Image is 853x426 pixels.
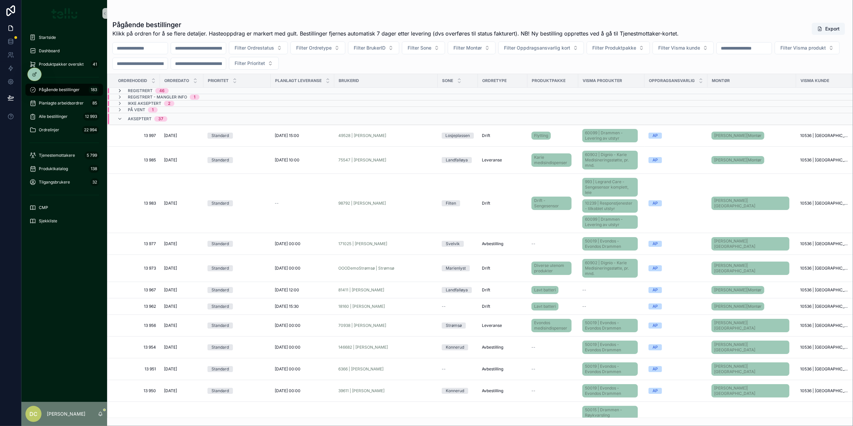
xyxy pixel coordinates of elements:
a: 13 962 [115,304,156,309]
div: Losjeplassen [446,133,470,139]
button: Select Button [587,42,650,54]
a: [PERSON_NAME]|Montør [711,156,764,164]
a: Karie medisindispenser [531,152,574,168]
a: 60902 | Dignio - Karie Medisineringsstøtte, pr. mnd. [582,149,641,171]
a: Standard [207,157,267,163]
div: scrollable content [21,27,107,236]
span: 81411 | [PERSON_NAME] [338,287,384,293]
span: [DATE] [164,133,177,138]
div: Marienlyst [446,265,466,271]
a: Produktkatalog138 [25,163,103,175]
div: Filten [446,200,456,206]
span: 10239 | Responstjenester - tilkoblet utstyr [585,201,635,211]
span: 10536 | [GEOGRAPHIC_DATA] [800,304,848,309]
a: Drift [482,287,523,293]
div: AP [653,344,658,350]
div: AP [653,265,658,271]
a: -- [531,241,574,246]
a: 10536 | [GEOGRAPHIC_DATA] [800,157,848,163]
button: Select Button [229,42,288,54]
a: AP [649,265,703,271]
a: [PERSON_NAME]|Montør [711,285,792,295]
img: App logo [51,8,78,19]
a: [DATE] [164,201,199,206]
span: [PERSON_NAME]|Montør [714,157,762,163]
a: 60902 | Dignio - Karie Medisineringsstøtte, pr. mnd. [582,259,638,278]
span: 10536 | [GEOGRAPHIC_DATA] [800,323,848,328]
a: -- [582,287,641,293]
span: Drift [482,287,490,293]
a: [DATE] 15:00 [275,133,330,138]
span: -- [442,304,446,309]
div: Standard [211,241,229,247]
a: Svelvik [442,241,474,247]
button: Select Button [775,42,840,54]
a: 60099 | Drammen - Levering av utstyr [582,128,641,144]
span: Lavt batteri [534,287,556,293]
a: Pågående bestillinger183 [25,84,103,96]
a: 13 956 [115,323,156,328]
a: Ordrelinjer22 994 [25,124,103,136]
a: 50019 | Evondos - Evondos Drammen [582,317,641,334]
a: [PERSON_NAME]|[GEOGRAPHIC_DATA] [711,262,789,275]
button: Export [812,23,845,35]
a: 50019 | Evondos - Evondos Drammen [582,236,641,252]
a: Filten [442,200,474,206]
span: [DATE] 00:00 [275,266,301,271]
div: 41 [91,60,99,68]
a: Flytting [531,130,574,141]
a: Sjekkliste [25,215,103,227]
a: Produktpakker oversikt41 [25,58,103,70]
a: 60099 | Drammen - Levering av utstyr [582,129,638,142]
span: -- [582,304,586,309]
a: [DATE] [164,304,199,309]
span: [DATE] 00:00 [275,323,301,328]
span: [DATE] 12:00 [275,287,299,293]
span: 13 977 [115,241,156,246]
div: 32 [90,178,99,186]
div: Standard [211,344,229,350]
div: Standard [211,133,229,139]
a: -- [275,201,330,206]
span: [DATE] [164,287,177,293]
a: 10536 | [GEOGRAPHIC_DATA] [800,287,848,293]
a: 50019 | Evondos - Evondos Drammen [582,339,641,355]
span: Filter Ordrestatus [235,45,274,51]
a: [PERSON_NAME]|[GEOGRAPHIC_DATA] [711,339,792,355]
a: 18160 | [PERSON_NAME] [338,304,434,309]
a: 13 973 [115,266,156,271]
a: Lavt batteri [531,285,574,295]
div: AP [653,157,658,163]
a: 50019 | Evondos - Evondos Drammen [582,319,638,332]
div: AP [653,133,658,139]
a: Avbestilling [482,241,523,246]
a: 13 983 [115,201,156,206]
a: 70938 | [PERSON_NAME] [338,323,434,328]
span: [DATE] [164,323,177,328]
span: 13 954 [115,345,156,350]
a: [DATE] [164,266,199,271]
a: [PERSON_NAME]|Montør [711,155,792,165]
button: Select Button [498,42,584,54]
a: 49528 | [PERSON_NAME] [338,133,386,138]
span: Registrert - Mangler info [128,94,187,100]
a: 70938 | [PERSON_NAME] [338,323,386,328]
span: Alle bestillinger [39,114,68,119]
a: AP [649,344,703,350]
span: Akseptert [128,116,152,122]
span: Produktpakker oversikt [39,62,84,67]
a: [DATE] 00:00 [275,266,330,271]
span: Ikke akseptert [128,101,161,106]
button: Select Button [448,42,496,54]
button: Select Button [653,42,714,54]
a: [PERSON_NAME]|[GEOGRAPHIC_DATA] [711,195,792,211]
span: Produktkatalog [39,166,68,171]
a: [PERSON_NAME]|[GEOGRAPHIC_DATA] [711,197,789,210]
a: 50019 | Evondos - Evondos Drammen [582,341,638,354]
a: AP [649,200,703,206]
